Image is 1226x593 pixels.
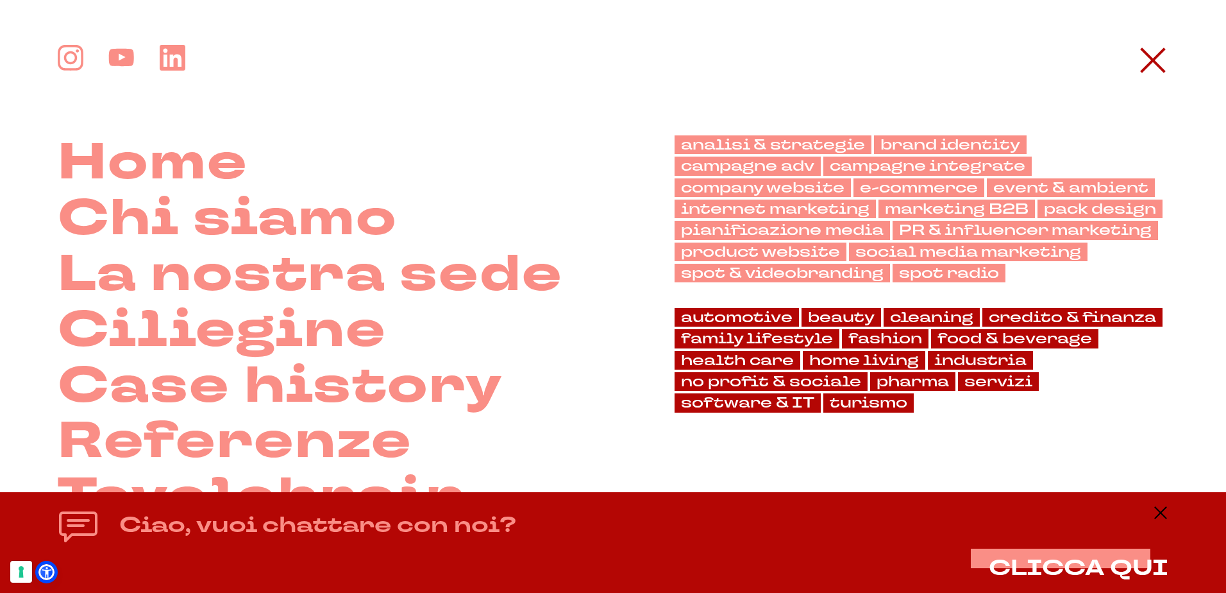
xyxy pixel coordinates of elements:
a: Case history [58,359,503,415]
h4: Ciao, vuoi chattare con noi? [119,510,516,541]
a: cleaning [884,308,980,327]
a: beauty [802,308,881,327]
a: industria [928,351,1033,370]
a: internet marketing [675,200,876,218]
a: no profit & sociale [675,372,868,391]
span: CLICCA QUI [989,553,1168,583]
a: pharma [870,372,955,391]
a: PR & influencer marketing [893,221,1158,239]
a: fashion [842,329,928,348]
a: company website [675,178,851,197]
a: campagne adv [675,157,821,175]
a: credito & finanza [982,308,1163,327]
a: pianificazione media [675,221,890,239]
a: Referenze [58,414,413,470]
a: health care [675,351,800,370]
a: Ciliegine [58,303,387,359]
a: analisi & strategie [675,135,871,154]
a: Open Accessibility Menu [38,564,55,580]
a: La nostra sede [58,247,564,303]
a: food & beverage [931,329,1098,348]
a: automotive [675,308,799,327]
button: Le tue preferenze relative al consenso per le tecnologie di tracciamento [10,561,32,583]
a: event & ambient [987,178,1155,197]
a: spot radio [893,264,1005,282]
a: marketing B2B [878,200,1035,218]
a: brand identity [874,135,1027,154]
a: family lifestyle [675,329,839,348]
a: Tavolobrain [58,470,468,526]
a: pack design [1037,200,1163,218]
a: spot & videobranding [675,264,890,282]
a: social media marketing [849,243,1087,261]
a: campagne integrate [823,157,1032,175]
a: turismo [823,393,914,412]
button: CLICCA QUI [989,556,1168,580]
a: Chi siamo [58,191,398,247]
a: Home [58,135,248,191]
a: home living [803,351,925,370]
a: e-commerce [853,178,984,197]
a: software & IT [675,393,821,412]
a: servizi [958,372,1039,391]
a: product website [675,243,846,261]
